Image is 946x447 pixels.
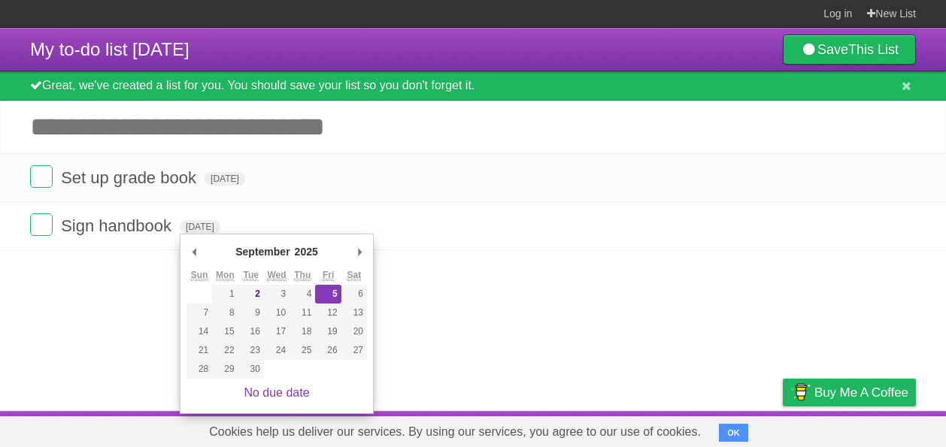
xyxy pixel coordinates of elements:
[238,322,264,341] button: 16
[186,240,202,263] button: Previous Month
[212,285,238,304] button: 1
[323,270,334,281] abbr: Friday
[783,35,916,65] a: SaveThis List
[848,42,899,57] b: This List
[30,213,53,236] label: Done
[238,360,264,379] button: 30
[341,341,367,360] button: 27
[205,172,245,186] span: [DATE]
[244,386,309,399] a: No due date
[238,341,264,360] button: 23
[783,379,916,406] a: Buy me a coffee
[290,285,315,304] button: 4
[821,415,916,443] a: Suggest a feature
[186,360,212,379] button: 28
[180,220,220,234] span: [DATE]
[712,415,745,443] a: Terms
[212,322,238,341] button: 15
[583,415,614,443] a: About
[30,39,190,59] span: My to-do list [DATE]
[186,304,212,322] button: 7
[30,165,53,188] label: Done
[212,341,238,360] button: 22
[267,270,286,281] abbr: Wednesday
[238,304,264,322] button: 9
[763,415,802,443] a: Privacy
[243,270,258,281] abbr: Tuesday
[290,341,315,360] button: 25
[814,379,908,406] span: Buy me a coffee
[233,240,292,263] div: September
[315,341,341,360] button: 26
[341,285,367,304] button: 6
[315,322,341,341] button: 19
[194,417,716,447] span: Cookies help us deliver our services. By using our services, you agree to our use of cookies.
[212,304,238,322] button: 8
[186,322,212,341] button: 14
[790,379,811,405] img: Buy me a coffee
[294,270,311,281] abbr: Thursday
[61,216,175,235] span: Sign handbook
[315,285,341,304] button: 5
[290,322,315,341] button: 18
[212,360,238,379] button: 29
[61,168,200,187] span: Set up grade book
[186,341,212,360] button: 21
[290,304,315,322] button: 11
[238,285,264,304] button: 2
[352,240,367,263] button: Next Month
[315,304,341,322] button: 12
[191,270,208,281] abbr: Sunday
[264,304,290,322] button: 10
[341,304,367,322] button: 13
[632,415,693,443] a: Developers
[719,424,748,442] button: OK
[216,270,235,281] abbr: Monday
[293,240,320,263] div: 2025
[341,322,367,341] button: 20
[264,285,290,304] button: 3
[264,341,290,360] button: 24
[264,322,290,341] button: 17
[347,270,362,281] abbr: Saturday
